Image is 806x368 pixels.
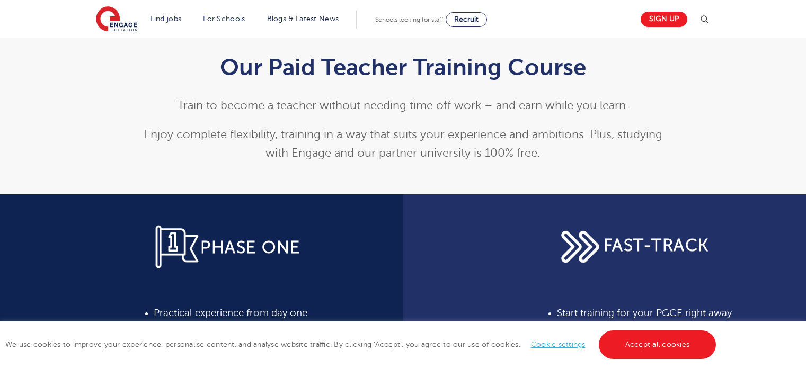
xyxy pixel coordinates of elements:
span: Enjoy complete flexibility, training in a way that suits your experience and ambitions. Plus, stu... [144,128,662,159]
span: Start training for your PGCE right away [557,308,732,318]
a: Find jobs [150,15,182,23]
span: Schools looking for staff [375,16,444,23]
a: Sign up [641,12,687,27]
span: Train to become a teacher without needing time off work – and earn while you learn. [178,99,628,112]
a: Blogs & Latest News [267,15,339,23]
h1: Our Paid Teacher Training Course [143,54,663,80]
span: PHASE ONE [200,238,300,257]
a: Accept all cookies [599,330,716,359]
span: Recruit [454,15,479,23]
span: FAST-TRACK [604,236,709,255]
a: Recruit [446,12,487,27]
a: Cookie settings [531,340,586,348]
a: For Schools [203,15,245,23]
span: Practical experience from day one [154,308,307,318]
span: We use cookies to improve your experience, personalise content, and analyse website traffic. By c... [5,340,719,348]
img: Engage Education [96,6,137,33]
